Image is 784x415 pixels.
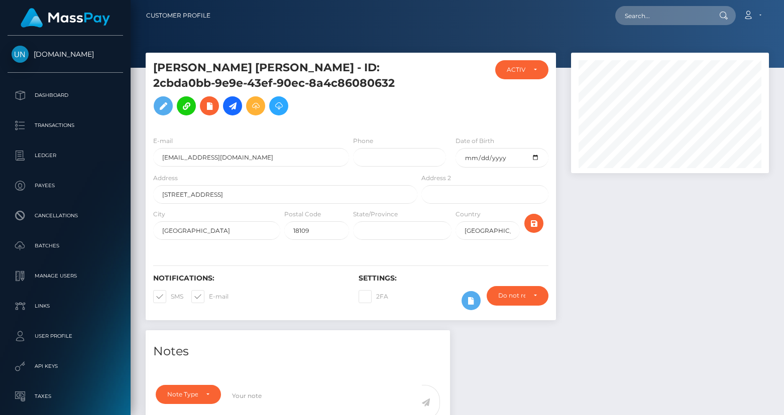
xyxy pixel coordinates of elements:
[8,50,123,59] span: [DOMAIN_NAME]
[146,5,210,26] a: Customer Profile
[156,385,221,404] button: Note Type
[353,136,373,146] label: Phone
[8,233,123,258] a: Batches
[167,390,198,398] div: Note Type
[456,136,494,146] label: Date of Birth
[615,6,710,25] input: Search...
[421,174,451,183] label: Address 2
[8,324,123,349] a: User Profile
[153,343,442,360] h4: Notes
[8,173,123,198] a: Payees
[8,113,123,138] a: Transactions
[153,174,178,183] label: Address
[8,354,123,379] a: API Keys
[12,46,29,63] img: Unlockt.me
[498,292,525,300] div: Do not require
[12,88,119,103] p: Dashboard
[191,290,229,303] label: E-mail
[12,148,119,163] p: Ledger
[153,60,412,120] h5: [PERSON_NAME] [PERSON_NAME] - ID: 2cbda0bb-9e9e-43ef-90ec-8a4c86080632
[12,178,119,193] p: Payees
[8,384,123,409] a: Taxes
[507,66,525,74] div: ACTIVE
[495,60,548,79] button: ACTIVE
[12,118,119,133] p: Transactions
[12,268,119,284] p: Manage Users
[487,286,548,305] button: Do not require
[12,208,119,223] p: Cancellations
[153,290,183,303] label: SMS
[8,83,123,108] a: Dashboard
[12,238,119,253] p: Batches
[21,8,110,28] img: MassPay Logo
[12,299,119,314] p: Links
[8,294,123,319] a: Links
[12,359,119,374] p: API Keys
[359,274,549,283] h6: Settings:
[153,274,344,283] h6: Notifications:
[359,290,388,303] label: 2FA
[8,203,123,228] a: Cancellations
[284,210,321,219] label: Postal Code
[12,389,119,404] p: Taxes
[153,210,165,219] label: City
[456,210,481,219] label: Country
[153,136,173,146] label: E-mail
[353,210,398,219] label: State/Province
[8,143,123,168] a: Ledger
[12,329,119,344] p: User Profile
[223,96,242,115] a: Initiate Payout
[8,263,123,289] a: Manage Users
